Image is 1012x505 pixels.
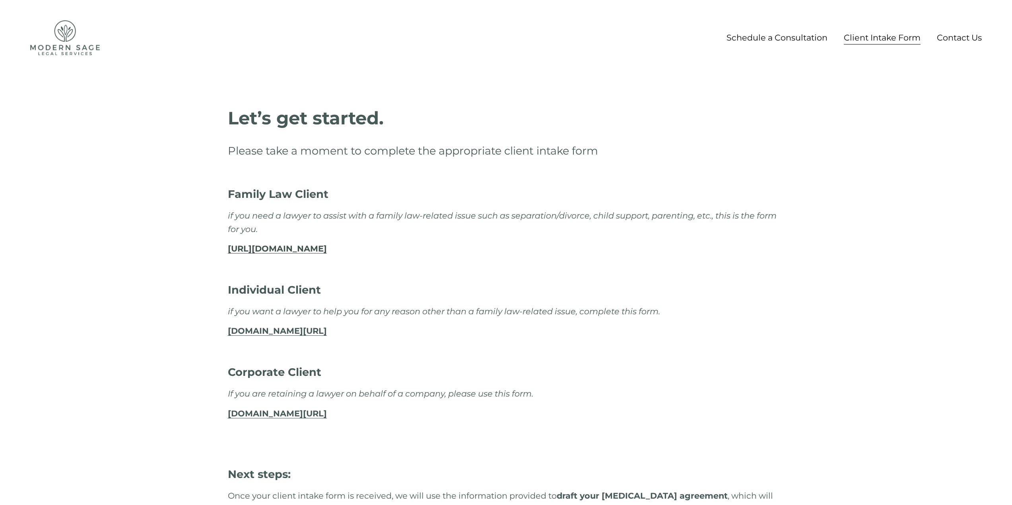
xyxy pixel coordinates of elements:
em: If you are retaining a lawyer on behalf of a company, please use this form. [228,389,533,399]
a: [DOMAIN_NAME][URL] [228,326,327,336]
a: [DOMAIN_NAME][URL] [228,408,327,418]
a: [URL][DOMAIN_NAME] [228,244,327,253]
span: Please take a moment to complete the appropriate client intake form [228,144,598,157]
a: Contact Us [937,30,982,45]
strong: Individual Client [228,283,321,296]
em: if you want a lawyer to help you for any reason other than a family law-related issue, complete t... [228,306,660,316]
em: if you need a lawyer to assist with a family law-related issue such as separation/divorce, child ... [228,211,779,234]
img: Modern Sage Legal Services [30,20,100,55]
strong: Let’s get started. [228,107,384,129]
strong: draft your [MEDICAL_DATA] agreement [557,491,728,501]
strong: Next steps: [228,468,291,481]
a: Schedule a Consultation [726,30,827,45]
a: Client Intake Form [844,30,921,45]
strong: Family Law Client [228,188,328,201]
strong: Corporate Client [228,366,321,379]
